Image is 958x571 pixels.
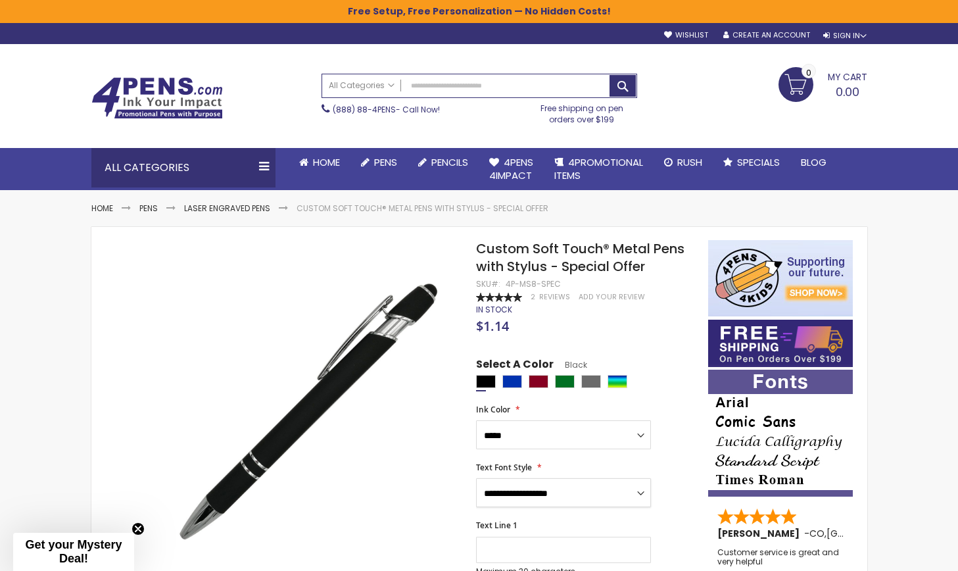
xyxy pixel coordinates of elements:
[158,259,459,560] img: regal_rubber_black_1_2.jpg
[554,359,587,370] span: Black
[297,203,548,214] li: Custom Soft Touch® Metal Pens with Stylus - Special Offer
[737,155,780,169] span: Specials
[91,148,275,187] div: All Categories
[544,148,654,191] a: 4PROMOTIONALITEMS
[554,155,643,182] span: 4PROMOTIONAL ITEMS
[579,292,645,302] a: Add Your Review
[801,155,826,169] span: Blog
[476,375,496,388] div: Black
[790,148,837,177] a: Blog
[806,66,811,79] span: 0
[313,155,340,169] span: Home
[476,357,554,375] span: Select A Color
[333,104,440,115] span: - Call Now!
[677,155,702,169] span: Rush
[350,148,408,177] a: Pens
[132,522,145,535] button: Close teaser
[25,538,122,565] span: Get your Mystery Deal!
[581,375,601,388] div: Grey
[333,104,396,115] a: (888) 88-4PENS
[476,293,522,302] div: 100%
[506,279,561,289] div: 4P-MS8-SPEC
[476,520,517,531] span: Text Line 1
[717,527,804,540] span: [PERSON_NAME]
[322,74,401,96] a: All Categories
[708,320,853,367] img: Free shipping on orders over $199
[529,375,548,388] div: Burgundy
[809,527,825,540] span: CO
[836,84,859,100] span: 0.00
[431,155,468,169] span: Pencils
[476,317,509,335] span: $1.14
[476,304,512,315] span: In stock
[502,375,522,388] div: Blue
[91,77,223,119] img: 4Pens Custom Pens and Promotional Products
[476,305,512,315] div: Availability
[13,533,134,571] div: Get your Mystery Deal!Close teaser
[476,404,510,415] span: Ink Color
[91,203,113,214] a: Home
[531,292,572,302] a: 2 Reviews
[184,203,270,214] a: Laser Engraved Pens
[708,240,853,316] img: 4pens 4 kids
[489,155,533,182] span: 4Pens 4impact
[531,292,535,302] span: 2
[713,148,790,177] a: Specials
[329,80,395,91] span: All Categories
[289,148,350,177] a: Home
[408,148,479,177] a: Pencils
[555,375,575,388] div: Green
[664,30,708,40] a: Wishlist
[476,239,684,276] span: Custom Soft Touch® Metal Pens with Stylus - Special Offer
[804,527,923,540] span: - ,
[654,148,713,177] a: Rush
[608,375,627,388] div: Assorted
[708,370,853,497] img: font-personalization-examples
[723,30,810,40] a: Create an Account
[826,527,923,540] span: [GEOGRAPHIC_DATA]
[476,462,532,473] span: Text Font Style
[374,155,397,169] span: Pens
[476,278,500,289] strong: SKU
[527,98,637,124] div: Free shipping on pen orders over $199
[823,31,867,41] div: Sign In
[778,67,867,100] a: 0.00 0
[479,148,544,191] a: 4Pens4impact
[139,203,158,214] a: Pens
[539,292,570,302] span: Reviews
